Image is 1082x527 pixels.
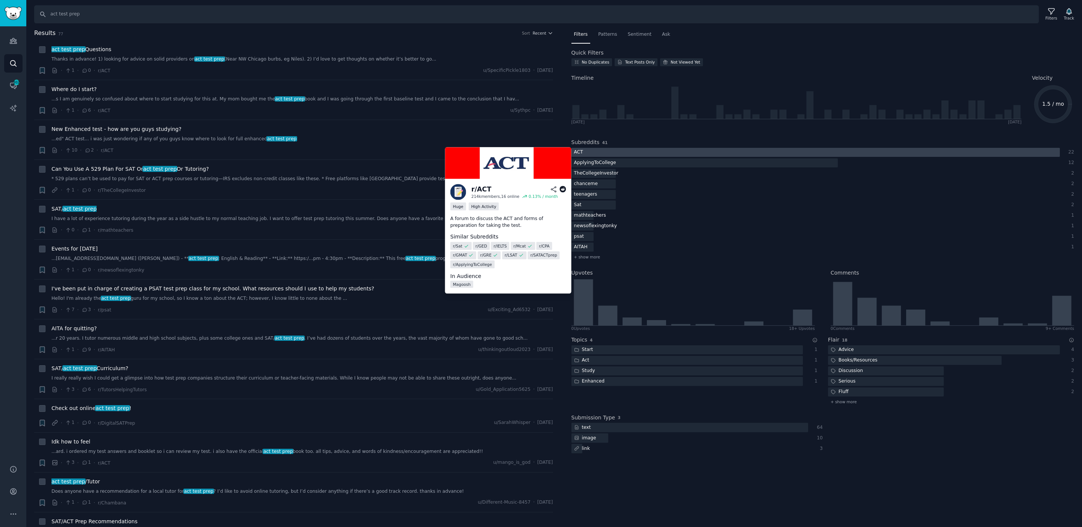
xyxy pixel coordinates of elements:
div: 2 [1068,378,1074,385]
span: · [94,419,95,427]
span: r/ ApplyingToCollege [453,262,492,267]
span: 2 [85,147,94,154]
div: Huge [450,202,466,210]
span: SAT/ Curriculum? [51,364,128,372]
span: act test prep [51,46,86,52]
span: u/Sythpc [510,107,530,114]
span: Filters [574,31,588,38]
img: ACT [450,184,466,200]
span: 302 [13,80,20,85]
a: act test prep/Tutor [51,478,100,486]
span: 0 [82,67,91,74]
a: SAT/act test prepCurriculum? [51,364,128,372]
span: [DATE] [537,386,553,393]
a: New Enhanced test - how are you guys studying? [51,125,181,133]
span: + show more [574,254,600,260]
span: 0 [82,187,91,194]
span: [DATE] [537,459,553,466]
span: u/Gold_Application5625 [476,386,530,393]
a: ...ed" ACT test... i was just wondering if any of you guys know where to look for full enhancedac... [51,136,553,143]
a: * 529 plans can’t be used to pay for SAT or ACT prep courses or tutoring—IRS excludes non-credit ... [51,176,553,182]
div: Serious [828,377,858,386]
a: SAT/ACT Prep Recommendations [51,518,138,525]
div: 1 [811,357,818,364]
a: Where do I start? [51,85,97,93]
span: u/Exciting_Ad6532 [488,307,530,313]
span: · [533,386,535,393]
span: · [533,346,535,353]
span: · [61,146,62,154]
span: r/ACT [98,108,110,113]
span: · [61,459,62,467]
span: · [533,499,535,506]
span: · [94,459,95,467]
span: SAT/ [51,205,97,213]
div: 3 [816,445,823,452]
span: · [94,67,95,74]
p: A forum to discuss the ACT and forms of preparation for taking the test. [450,216,566,229]
div: 10 [816,435,823,442]
h2: Subreddits [571,138,600,146]
span: · [77,306,79,314]
span: act test prep [188,256,219,261]
span: 0 [82,267,91,273]
span: · [80,146,82,154]
button: Track [1061,6,1077,22]
div: 4 [1068,346,1074,353]
span: act test prep [95,405,130,411]
span: · [61,186,62,194]
span: u/thinkingoutloud2023 [478,346,530,353]
span: u/SarahWhisper [494,419,531,426]
a: Check out onlineact test prep! [51,404,131,412]
h2: Flair [828,336,839,344]
div: teenagers [571,190,600,199]
span: r/ Sat [453,243,462,249]
span: · [77,186,79,194]
span: · [94,266,95,274]
div: 18+ Upvotes [789,326,815,331]
div: 64 [816,424,823,431]
h2: Quick Filters [571,49,604,57]
a: I really really wish I could get a glimpse into how test prep companies structure their curriculu... [51,375,553,382]
span: 41 [602,140,608,145]
span: act test prep [263,449,293,454]
dt: In Audience [450,272,566,280]
div: 214k members, 16 online [471,194,520,199]
span: · [94,186,95,194]
span: r/DigitalSATPrep [98,421,135,426]
span: · [94,306,95,314]
span: r/ GMAT [453,252,467,258]
div: Advice [828,345,857,355]
div: 1 [1068,244,1074,251]
span: r/ IELTS [494,243,507,249]
span: act test prep [101,296,131,301]
div: image [571,433,599,443]
div: TheCollegeInvestor [571,169,621,178]
a: Thanks in advance! 1) looking for advice on solid providers onact test prep(Near NW Chicago burbs... [51,56,553,63]
a: Idk how to feel [51,438,90,446]
span: 3 [65,386,74,393]
dt: Similar Subreddits [450,233,566,241]
a: ...s I am genuinely so confused about where to start studying for this at. My mom bought me theac... [51,96,553,103]
div: No Duplicates [582,59,609,65]
span: 1 [65,107,74,114]
div: text [571,423,594,432]
span: u/mango_is_god [493,459,530,466]
span: act test prep [274,336,305,341]
span: u/SpecificPickle1803 [483,67,530,74]
div: Start [571,345,596,355]
span: r/Chambana [98,500,126,506]
span: 1 [65,187,74,194]
span: · [61,226,62,234]
div: 2 [1068,191,1074,198]
span: 1 [65,499,74,506]
a: I have a lot of experience tutoring during the year as a side hustle to my normal teaching job. I... [51,216,553,222]
span: · [61,306,62,314]
span: · [533,307,535,313]
span: I've been put in charge of creating a PSAT test prep class for my school. What resources should I... [51,285,374,293]
input: Search Keyword [34,5,1039,23]
div: 9+ Comments [1046,326,1074,331]
div: Books/Resources [828,356,880,365]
